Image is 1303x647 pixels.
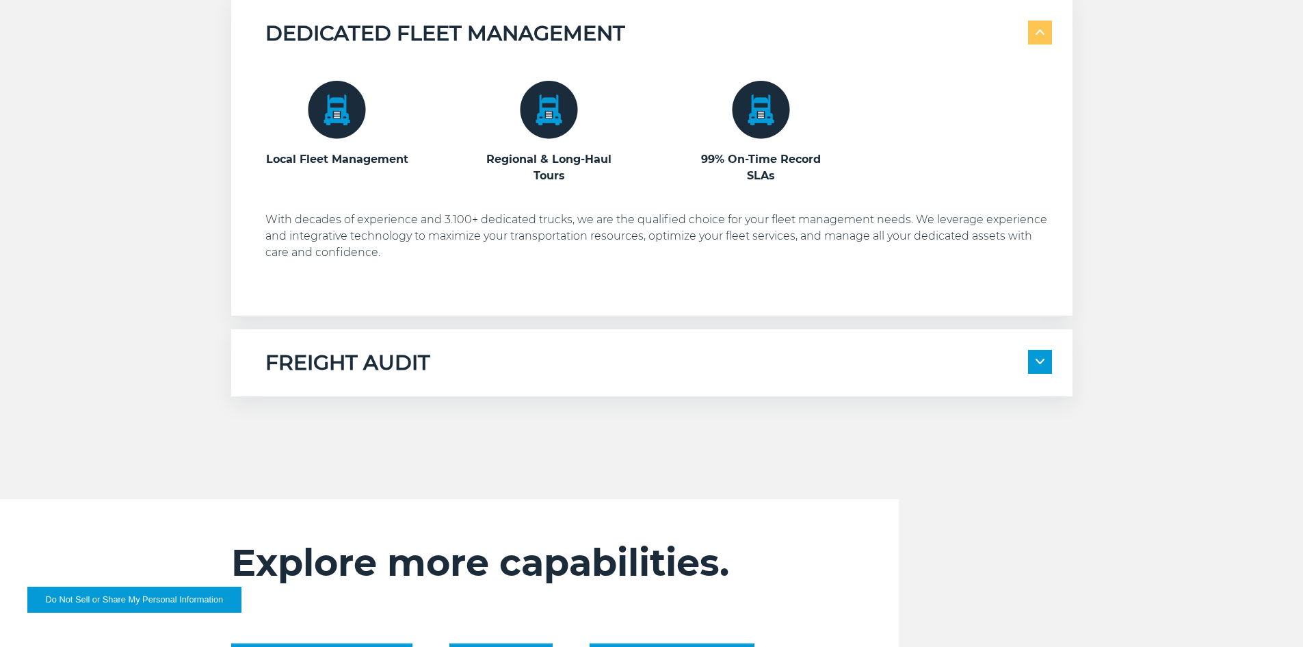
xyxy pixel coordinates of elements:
[477,151,621,184] h3: Regional & Long-Haul Tours
[265,212,1052,261] p: With decades of experience and 3.100+ dedicated trucks, we are the qualified choice for your flee...
[27,587,241,613] button: Do Not Sell or Share My Personal Information
[689,151,833,184] h3: 99% On-Time Record SLAs
[1036,29,1044,35] img: arrow
[231,540,817,585] h2: Explore more capabilities.
[265,21,625,47] h5: DEDICATED FLEET MANAGEMENT
[1036,359,1044,364] img: arrow
[265,151,409,168] h3: Local Fleet Management
[265,350,430,376] h5: FREIGHT AUDIT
